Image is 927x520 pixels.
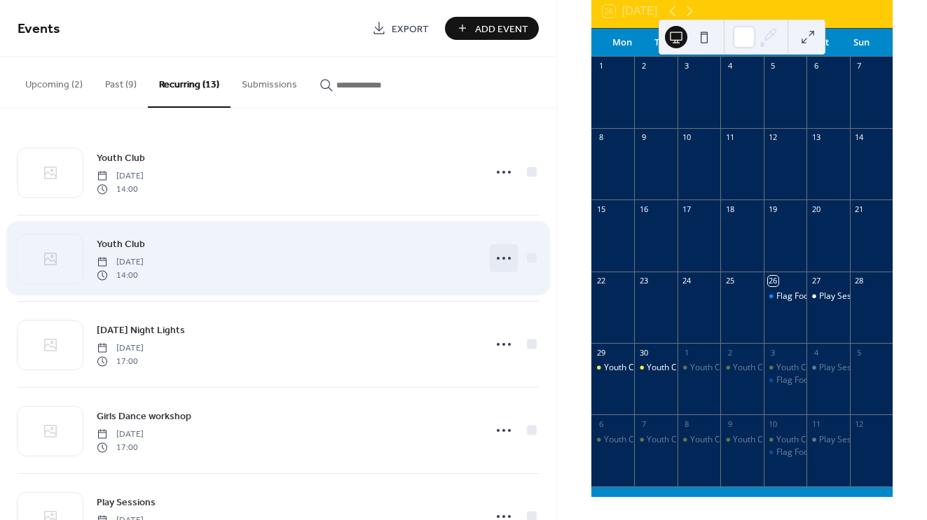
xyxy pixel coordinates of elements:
div: 24 [682,276,692,286]
div: Flag Football [764,290,806,302]
div: 26 [768,276,778,286]
span: Play Sessions [97,496,156,510]
div: 9 [638,132,649,143]
div: 20 [811,204,821,214]
div: Youth Club [776,362,818,374]
div: Play Session [819,290,867,302]
div: 7 [854,61,865,71]
div: Youth Club [647,434,689,446]
div: 15 [596,204,606,214]
div: 2 [638,61,649,71]
button: Submissions [231,57,308,106]
a: Play Sessions [97,494,156,510]
span: Girls Dance workshop [97,409,191,424]
div: Youth Club [733,362,775,374]
span: Add Event [475,22,528,36]
div: 12 [854,419,865,429]
a: [DATE] Night Lights [97,322,185,338]
div: 29 [596,347,606,358]
div: Youth Club [604,434,646,446]
span: 17:00 [97,441,144,454]
button: Past (9) [94,57,148,106]
span: [DATE] [97,342,144,355]
span: Youth Club [97,237,145,252]
span: [DATE] [97,170,144,183]
div: Youth Club [764,434,806,446]
span: Export [392,22,429,36]
div: Youth Club [678,362,720,374]
div: 4 [811,347,821,358]
div: Tue [643,29,682,57]
div: Youth Club [647,362,689,374]
span: Youth Club [97,151,145,166]
div: 18 [725,204,735,214]
div: Youth Club [720,434,763,446]
div: Youth Club [634,434,677,446]
div: 13 [811,132,821,143]
div: Play Session [819,434,867,446]
div: 5 [854,347,865,358]
div: Flag Football [776,290,825,302]
div: Youth Club [678,434,720,446]
div: Play Session [806,290,849,302]
div: Youth Club [764,362,806,374]
div: Flag Football [764,447,806,458]
div: 10 [682,132,692,143]
div: 3 [768,347,778,358]
div: 2 [725,347,735,358]
div: 3 [682,61,692,71]
span: [DATE] Night Lights [97,323,185,338]
div: 16 [638,204,649,214]
div: 6 [596,419,606,429]
a: Export [362,17,439,40]
div: Youth Club [720,362,763,374]
div: Youth Club [690,434,732,446]
a: Girls Dance workshop [97,408,191,424]
span: [DATE] [97,256,144,269]
div: 4 [725,61,735,71]
div: 19 [768,204,778,214]
div: Youth Club [604,362,646,374]
div: Mon [603,29,643,57]
div: Play Session [819,362,867,374]
div: 27 [811,276,821,286]
span: [DATE] [97,428,144,441]
div: Youth Club [591,362,634,374]
div: 22 [596,276,606,286]
div: Youth Club [690,362,732,374]
div: Youth Club [776,434,818,446]
div: 17 [682,204,692,214]
a: Youth Club [97,236,145,252]
div: 7 [638,419,649,429]
span: Events [18,15,60,43]
div: 23 [638,276,649,286]
div: 6 [811,61,821,71]
span: 14:00 [97,269,144,281]
div: 14 [854,132,865,143]
div: Play Session [806,434,849,446]
div: 21 [854,204,865,214]
a: Youth Club [97,150,145,166]
span: 14:00 [97,183,144,195]
div: 12 [768,132,778,143]
div: Flag Football [776,374,825,386]
div: Flag Football [764,374,806,386]
div: 10 [768,419,778,429]
div: 8 [682,419,692,429]
div: 1 [682,347,692,358]
button: Recurring (13) [148,57,231,108]
button: Add Event [445,17,539,40]
div: Youth Club [733,434,775,446]
div: 1 [596,61,606,71]
div: 11 [811,419,821,429]
div: 8 [596,132,606,143]
div: 11 [725,132,735,143]
div: 30 [638,347,649,358]
div: 9 [725,419,735,429]
div: 28 [854,276,865,286]
div: Play Session [806,362,849,374]
div: 25 [725,276,735,286]
div: Youth Club [591,434,634,446]
div: 5 [768,61,778,71]
span: 17:00 [97,355,144,367]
